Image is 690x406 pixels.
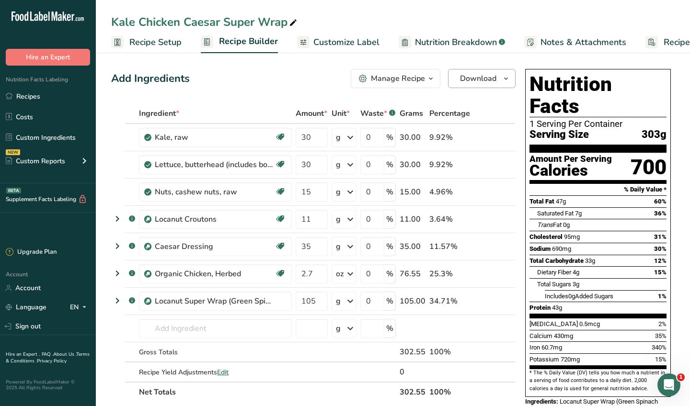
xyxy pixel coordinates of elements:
div: Upgrade Plan [6,248,57,257]
span: [MEDICAL_DATA] [529,320,578,327]
span: Amount [296,108,327,119]
span: 36% [654,210,667,217]
span: Recipe Builder [219,35,278,48]
div: g [336,323,341,334]
div: Calories [529,164,612,178]
span: 15% [655,356,667,363]
div: Manage Recipe [371,73,425,84]
span: 12% [654,257,667,264]
img: Sub Recipe [144,243,151,250]
a: Nutrition Breakdown [399,32,505,53]
span: 0g [563,221,570,228]
div: Amount Per Serving [529,155,612,164]
span: 4g [573,269,579,276]
div: Organic Chicken, Herbed [155,268,275,280]
div: g [336,186,341,198]
button: Download [448,69,516,88]
div: Recipe Yield Adjustments [139,367,292,377]
a: Privacy Policy [37,358,67,364]
div: Locanut Croutons [155,214,275,225]
span: 0.5mcg [579,320,600,327]
a: Recipe Builder [201,31,278,54]
h1: Nutrition Facts [529,73,667,117]
span: Calcium [529,332,552,339]
img: Sub Recipe [144,271,151,278]
div: 100% [429,346,470,358]
span: Ingredients: [525,398,558,405]
div: 30.00 [400,132,425,143]
img: Sub Recipe [144,298,151,305]
span: 340% [652,344,667,351]
i: Trans [537,221,553,228]
div: Nuts, cashew nuts, raw [155,186,275,198]
div: 15.00 [400,186,425,198]
div: BETA [6,188,21,193]
span: 430mg [554,332,573,339]
div: NEW [6,149,20,155]
span: Protein [529,304,551,311]
span: Includes Added Sugars [545,293,613,300]
div: 34.71% [429,295,470,307]
span: Potassium [529,356,559,363]
span: 0g [568,293,575,300]
section: * The % Daily Value (DV) tells you how much a nutrient in a serving of food contributes to a dail... [529,369,667,393]
span: Cholesterol [529,233,563,240]
a: Recipe Setup [111,32,182,53]
div: g [336,214,341,225]
span: Recipe Setup [129,36,182,49]
a: About Us . [53,351,76,358]
div: Lettuce, butterhead (includes boston and [PERSON_NAME] types), raw [155,159,275,170]
div: g [336,132,341,143]
img: Sub Recipe [144,216,151,223]
div: Custom Reports [6,156,65,166]
div: 1 Serving Per Container [529,119,667,129]
a: Hire an Expert . [6,351,40,358]
span: Iron [529,344,540,351]
div: 76.55 [400,268,425,280]
span: Fat [537,221,562,228]
span: 33g [585,257,595,264]
span: 35% [655,332,667,339]
span: 303g [642,129,667,141]
span: Serving Size [529,129,589,141]
span: 3g [573,281,579,288]
a: Notes & Attachments [524,32,626,53]
div: 11.00 [400,214,425,225]
div: 35.00 [400,241,425,252]
span: Saturated Fat [537,210,574,217]
span: 60% [654,198,667,205]
span: Customize Label [313,36,379,49]
a: Customize Label [297,32,379,53]
span: Unit [332,108,350,119]
button: Manage Recipe [351,69,440,88]
span: Download [460,73,496,84]
div: 3.64% [429,214,470,225]
div: 105.00 [400,295,425,307]
div: Kale Chicken Caesar Super Wrap [111,13,299,31]
span: Sodium [529,245,551,252]
div: 302.55 [400,346,425,358]
div: 30.00 [400,159,425,170]
span: 1% [658,293,667,300]
span: 7g [575,210,582,217]
div: 700 [631,155,667,180]
span: Edit [217,368,229,377]
span: Ingredient [139,108,179,119]
th: 302.55 [398,382,427,402]
div: g [336,241,341,252]
div: 4.96% [429,186,470,198]
th: 100% [427,382,472,402]
span: 1 [677,373,685,381]
th: Net Totals [137,382,398,402]
span: 60.7mg [541,344,562,351]
span: Nutrition Breakdown [415,36,497,49]
span: Total Fat [529,198,554,205]
div: Locanut Super Wrap (Green Spinach Wrap) [155,295,275,307]
div: 11.57% [429,241,470,252]
div: 9.92% [429,159,470,170]
span: 30% [654,245,667,252]
span: Notes & Attachments [540,36,626,49]
span: Dietary Fiber [537,269,571,276]
div: 0 [400,366,425,378]
span: Percentage [429,108,470,119]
